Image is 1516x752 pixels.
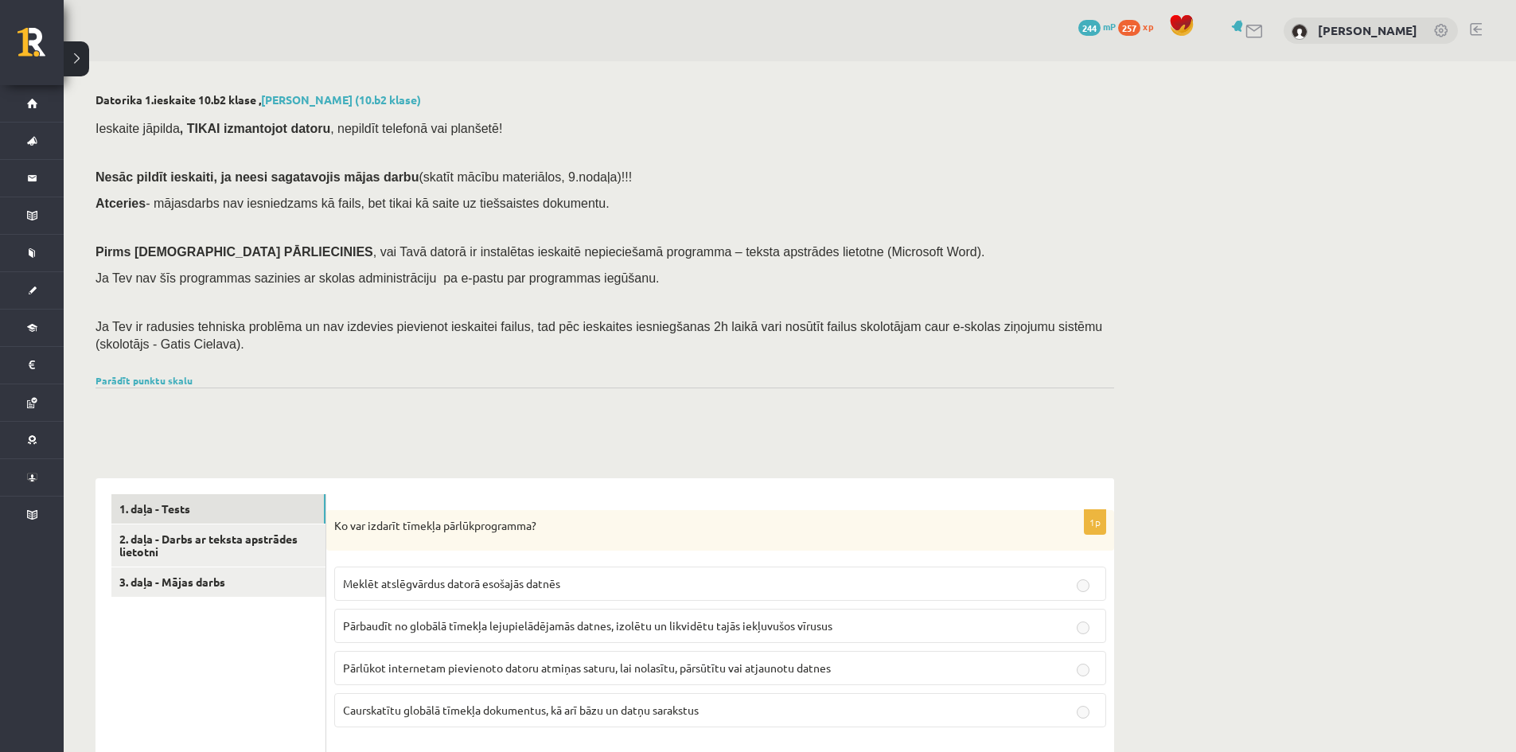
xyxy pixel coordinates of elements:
[95,271,659,285] span: Ja Tev nav šīs programmas sazinies ar skolas administrāciju pa e-pastu par programmas iegūšanu.
[1143,20,1153,33] span: xp
[1078,20,1101,36] span: 244
[95,197,146,210] b: Atceries
[343,660,831,675] span: Pārlūkot internetam pievienoto datoru atmiņas saturu, lai nolasītu, pārsūtītu vai atjaunotu datnes
[95,245,373,259] span: Pirms [DEMOGRAPHIC_DATA] PĀRLIECINIES
[1084,509,1106,535] p: 1p
[1292,24,1308,40] img: Adrians Rudzītis
[95,170,419,184] span: Nesāc pildīt ieskaiti, ja neesi sagatavojis mājas darbu
[180,122,330,135] b: , TIKAI izmantojot datoru
[111,494,325,524] a: 1. daļa - Tests
[1077,664,1089,676] input: Pārlūkot internetam pievienoto datoru atmiņas saturu, lai nolasītu, pārsūtītu vai atjaunotu datnes
[1118,20,1161,33] a: 257 xp
[1077,621,1089,634] input: Pārbaudīt no globālā tīmekļa lejupielādējamās datnes, izolētu un likvidētu tajās iekļuvušos vīrusus
[95,320,1102,351] span: Ja Tev ir radusies tehniska problēma un nav izdevies pievienot ieskaitei failus, tad pēc ieskaite...
[111,567,325,597] a: 3. daļa - Mājas darbs
[18,28,64,68] a: Rīgas 1. Tālmācības vidusskola
[95,374,193,387] a: Parādīt punktu skalu
[1077,706,1089,719] input: Caurskatītu globālā tīmekļa dokumentus, kā arī bāzu un datņu sarakstus
[95,197,610,210] span: - mājasdarbs nav iesniedzams kā fails, bet tikai kā saite uz tiešsaistes dokumentu.
[343,576,560,590] span: Meklēt atslēgvārdus datorā esošajās datnēs
[373,245,985,259] span: , vai Tavā datorā ir instalētas ieskaitē nepieciešamā programma – teksta apstrādes lietotne (Micr...
[111,524,325,567] a: 2. daļa - Darbs ar teksta apstrādes lietotni
[261,92,421,107] a: [PERSON_NAME] (10.b2 klase)
[343,703,699,717] span: Caurskatītu globālā tīmekļa dokumentus, kā arī bāzu un datņu sarakstus
[334,518,1027,534] p: Ko var izdarīt tīmekļa pārlūkprogramma?
[343,618,832,633] span: Pārbaudīt no globālā tīmekļa lejupielādējamās datnes, izolētu un likvidētu tajās iekļuvušos vīrusus
[95,122,502,135] span: Ieskaite jāpilda , nepildīt telefonā vai planšetē!
[1318,22,1417,38] a: [PERSON_NAME]
[95,93,1114,107] h2: Datorika 1.ieskaite 10.b2 klase ,
[1078,20,1116,33] a: 244 mP
[1118,20,1140,36] span: 257
[1077,579,1089,592] input: Meklēt atslēgvārdus datorā esošajās datnēs
[419,170,632,184] span: (skatīt mācību materiālos, 9.nodaļa)!!!
[1103,20,1116,33] span: mP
